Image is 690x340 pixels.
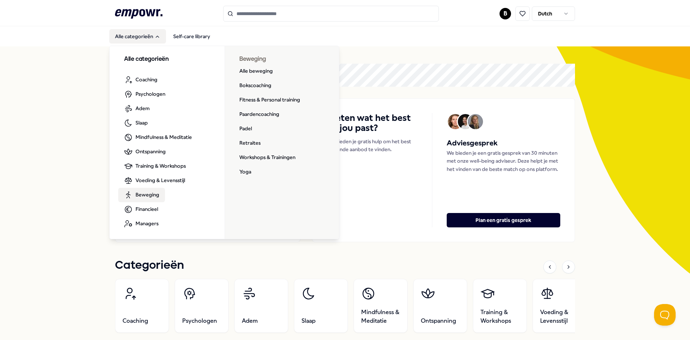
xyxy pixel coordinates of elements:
[118,145,171,159] a: Ontspanning
[182,317,217,325] span: Psychologen
[540,308,579,325] span: Voeding & Levensstijl
[234,64,279,78] a: Alle beweging
[458,114,473,129] img: Avatar
[118,217,164,231] a: Managers
[135,133,192,141] span: Mindfulness & Meditatie
[135,219,158,227] span: Managers
[327,113,418,133] h4: Weten wat het best bij jou past?
[167,29,216,44] a: Self-care library
[135,90,165,98] span: Psychologen
[447,149,560,173] p: We bieden je een gratis gesprek van 30 minuten met onze well-being adviseur. Deze helpt je met he...
[234,136,266,150] a: Retraites
[533,279,586,333] a: Voeding & Levensstijl
[115,279,169,333] a: Coaching
[118,73,163,87] a: Coaching
[234,78,277,93] a: Bokscoaching
[135,104,149,112] span: Adem
[468,114,483,129] img: Avatar
[234,93,306,107] a: Fitness & Personal training
[294,279,348,333] a: Slaap
[223,6,439,22] input: Search for products, categories or subcategories
[421,317,456,325] span: Ontspanning
[302,317,316,325] span: Slaap
[135,148,166,155] span: Ontspanning
[413,279,467,333] a: Ontspanning
[447,137,560,149] h5: Adviesgesprek
[654,304,676,326] iframe: Help Scout Beacon - Open
[124,55,210,64] h3: Alle categorieën
[135,76,157,83] span: Coaching
[234,150,301,165] a: Workshops & Trainingen
[135,119,148,127] span: Slaap
[109,29,166,44] button: Alle categorieën
[234,107,285,122] a: Paardencoaching
[135,191,159,199] span: Beweging
[123,317,148,325] span: Coaching
[500,8,511,19] button: B
[234,165,257,179] a: Yoga
[473,279,527,333] a: Training & Workshops
[115,257,184,275] h1: Categorieën
[480,308,519,325] span: Training & Workshops
[327,137,418,154] p: We bieden je gratis hulp om het best passende aanbod te vinden.
[447,213,560,227] button: Plan een gratis gesprek
[118,101,155,116] a: Adem
[242,317,258,325] span: Adem
[118,202,164,217] a: Financieel
[135,162,186,170] span: Training & Workshops
[234,122,258,136] a: Padel
[175,279,229,333] a: Psychologen
[135,176,185,184] span: Voeding & Levensstijl
[361,308,400,325] span: Mindfulness & Meditatie
[135,205,158,213] span: Financieel
[118,173,191,188] a: Voeding & Levensstijl
[354,279,408,333] a: Mindfulness & Meditatie
[448,114,463,129] img: Avatar
[118,159,192,173] a: Training & Workshops
[118,130,198,145] a: Mindfulness & Meditatie
[239,55,325,64] h3: Beweging
[118,87,171,101] a: Psychologen
[234,279,288,333] a: Adem
[118,188,165,202] a: Beweging
[118,116,153,130] a: Slaap
[109,29,216,44] nav: Main
[110,46,340,240] div: Alle categorieën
